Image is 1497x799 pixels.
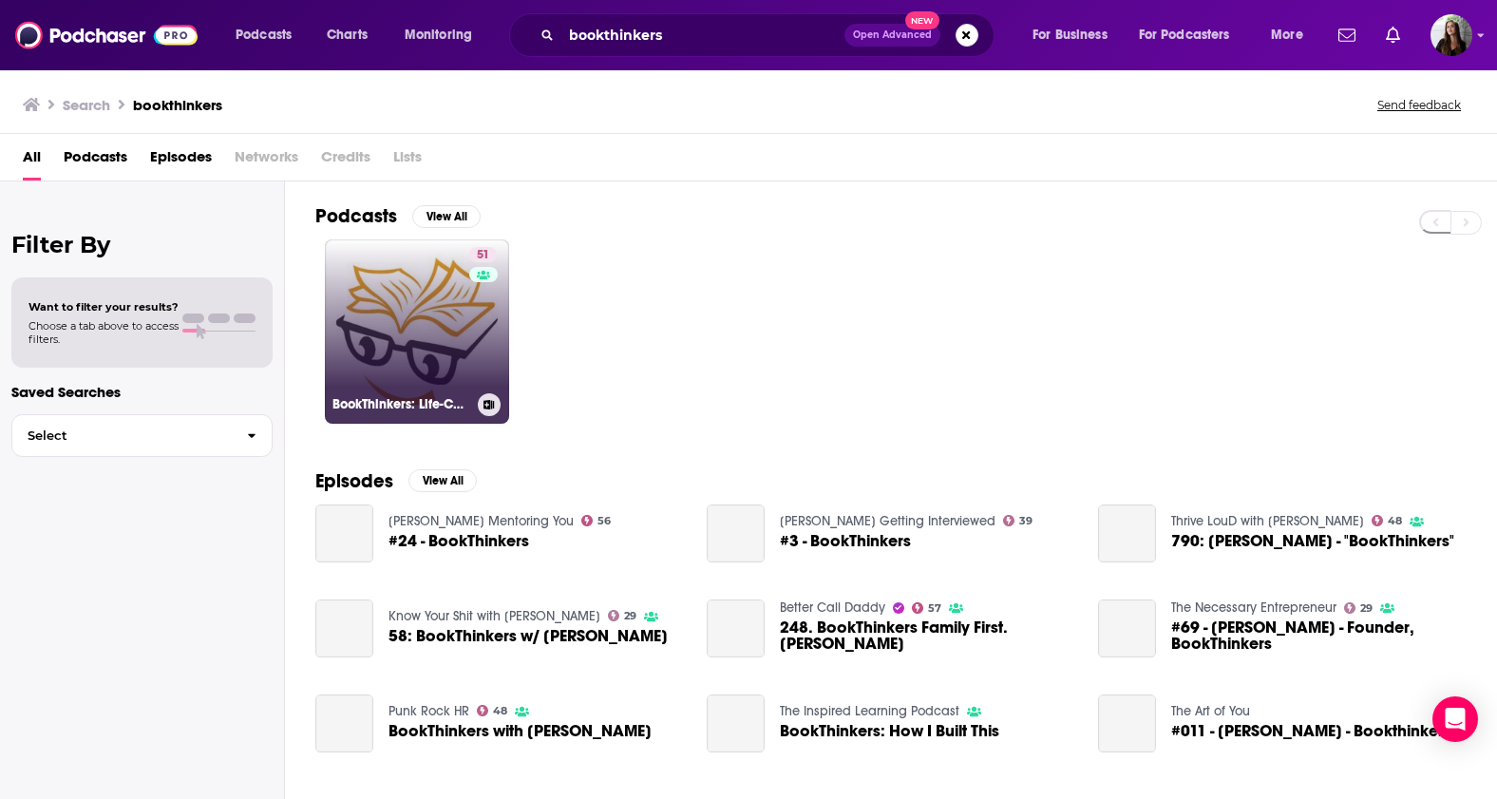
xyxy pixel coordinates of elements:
h3: BookThinkers: Life-Changing Books [332,396,470,412]
button: Select [11,414,273,457]
h2: Episodes [315,469,393,493]
button: Open AdvancedNew [844,24,940,47]
button: View All [412,205,481,228]
span: 57 [928,604,941,613]
a: The Necessary Entrepreneur [1171,599,1336,616]
a: 39 [1003,515,1033,526]
a: Robert Greene Getting Interviewed [780,513,995,529]
a: #3 - BookThinkers [780,533,911,549]
a: 58: BookThinkers w/ Nick Hutchinson [388,628,668,644]
button: open menu [1019,20,1131,50]
a: #011 - Nick Hutchison - Bookthinkers [1171,723,1451,739]
span: Logged in as bnmartinn [1431,14,1472,56]
span: Charts [327,22,368,48]
img: User Profile [1431,14,1472,56]
a: Charts [314,20,379,50]
a: 58: BookThinkers w/ Nick Hutchinson [315,599,373,657]
a: 48 [477,705,508,716]
button: View All [408,469,477,492]
a: EpisodesView All [315,469,477,493]
a: 790: Nicholas Hutchison - "BookThinkers" [1171,533,1454,549]
p: Saved Searches [11,383,273,401]
a: #3 - BookThinkers [707,504,765,562]
span: 790: [PERSON_NAME] - "BookThinkers" [1171,533,1454,549]
span: Open Advanced [853,30,932,40]
input: Search podcasts, credits, & more... [561,20,844,50]
div: Search podcasts, credits, & more... [527,13,1013,57]
a: Punk Rock HR [388,703,469,719]
a: 51 [469,247,497,262]
h3: bookthinkers [133,96,222,114]
span: Podcasts [64,142,127,181]
a: #69 - Nick Hutchison - Founder, BookThinkers [1098,599,1156,657]
a: 248. BookThinkers Family First. Nick Hutchison [780,619,1075,652]
span: Credits [321,142,370,181]
a: BookThinkers: How I Built This [707,694,765,752]
h3: Search [63,96,110,114]
span: #69 - [PERSON_NAME] - Founder, BookThinkers [1171,619,1467,652]
span: New [905,11,939,29]
button: open menu [1258,20,1327,50]
span: Select [12,429,232,442]
button: Send feedback [1372,97,1467,113]
a: 248. BookThinkers Family First. Nick Hutchison [707,599,765,657]
button: Show profile menu [1431,14,1472,56]
span: 39 [1019,517,1033,525]
img: Podchaser - Follow, Share and Rate Podcasts [15,17,198,53]
a: Show notifications dropdown [1378,19,1408,51]
span: 58: BookThinkers w/ [PERSON_NAME] [388,628,668,644]
a: BookThinkers: How I Built This [780,723,999,739]
a: The Art of You [1171,703,1250,719]
span: Want to filter your results? [28,300,179,314]
a: BookThinkers with Nick Hutchison [388,723,652,739]
button: open menu [1127,20,1258,50]
span: Lists [393,142,422,181]
span: 51 [477,246,489,265]
a: 56 [581,515,612,526]
span: 29 [624,612,636,620]
a: The Inspired Learning Podcast [780,703,959,719]
a: Know Your Shit with Josh Cadillac [388,608,600,624]
a: 29 [1344,602,1374,614]
h2: Podcasts [315,204,397,228]
a: All [23,142,41,181]
a: 29 [608,610,637,621]
div: Open Intercom Messenger [1432,696,1478,742]
a: Thrive LouD with Lou Diamond [1171,513,1364,529]
span: Monitoring [405,22,472,48]
a: PodcastsView All [315,204,481,228]
a: Episodes [150,142,212,181]
span: #011 - [PERSON_NAME] - Bookthinkers [1171,723,1451,739]
span: Podcasts [236,22,292,48]
button: open menu [391,20,497,50]
button: open menu [222,20,316,50]
a: 790: Nicholas Hutchison - "BookThinkers" [1098,504,1156,562]
a: #24 - BookThinkers [388,533,529,549]
span: For Business [1033,22,1108,48]
a: #69 - Nick Hutchison - Founder, BookThinkers [1171,619,1467,652]
span: 48 [1388,517,1402,525]
a: Show notifications dropdown [1331,19,1363,51]
a: Robert Greene Mentoring You [388,513,574,529]
span: 248. BookThinkers Family First. [PERSON_NAME] [780,619,1075,652]
span: Networks [235,142,298,181]
a: 48 [1372,515,1403,526]
a: 51BookThinkers: Life-Changing Books [325,239,509,424]
a: #011 - Nick Hutchison - Bookthinkers [1098,694,1156,752]
span: 48 [493,707,507,715]
span: Choose a tab above to access filters. [28,319,179,346]
span: BookThinkers with [PERSON_NAME] [388,723,652,739]
a: BookThinkers with Nick Hutchison [315,694,373,752]
a: 57 [912,602,942,614]
span: 29 [1360,604,1373,613]
a: #24 - BookThinkers [315,504,373,562]
span: 56 [597,517,611,525]
span: More [1271,22,1303,48]
a: Better Call Daddy [780,599,885,616]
